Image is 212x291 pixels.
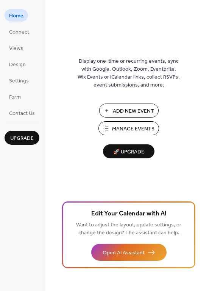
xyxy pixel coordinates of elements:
[9,61,26,69] span: Design
[10,135,34,142] span: Upgrade
[5,25,34,38] a: Connect
[9,45,23,53] span: Views
[99,104,159,118] button: Add New Event
[9,93,21,101] span: Form
[5,58,30,70] a: Design
[112,125,154,133] span: Manage Events
[9,12,23,20] span: Home
[5,9,28,22] a: Home
[76,220,181,238] span: Want to adjust the layout, update settings, or change the design? The assistant can help.
[5,74,33,87] a: Settings
[9,77,29,85] span: Settings
[113,107,154,115] span: Add New Event
[9,110,35,118] span: Contact Us
[78,57,180,89] span: Display one-time or recurring events, sync with Google, Outlook, Zoom, Eventbrite, Wix Events or ...
[5,42,28,54] a: Views
[9,28,29,36] span: Connect
[108,147,150,157] span: 🚀 Upgrade
[5,131,39,145] button: Upgrade
[91,244,167,261] button: Open AI Assistant
[5,107,39,119] a: Contact Us
[98,121,159,135] button: Manage Events
[91,209,167,219] span: Edit Your Calendar with AI
[103,249,145,257] span: Open AI Assistant
[5,90,25,103] a: Form
[103,144,154,158] button: 🚀 Upgrade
